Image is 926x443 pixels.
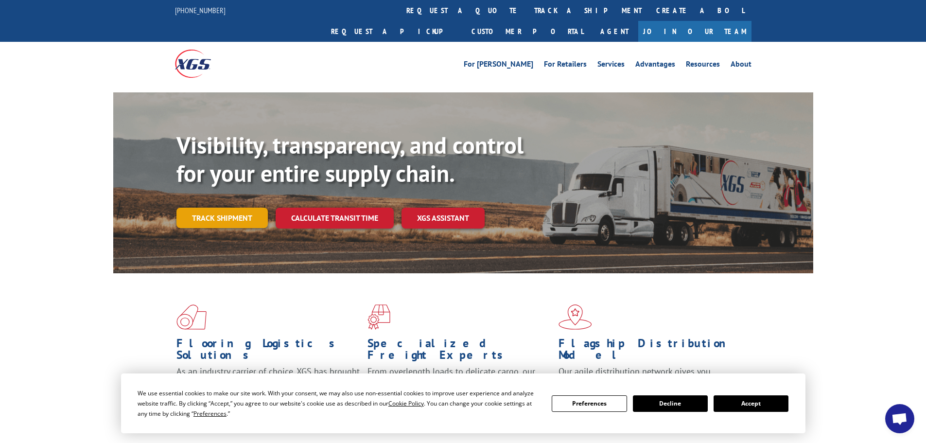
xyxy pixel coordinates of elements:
div: Cookie Consent Prompt [121,373,805,433]
a: For Retailers [544,60,587,71]
a: Resources [686,60,720,71]
a: Calculate transit time [276,208,394,229]
button: Accept [714,395,788,412]
div: Open chat [885,404,914,433]
a: Request a pickup [324,21,464,42]
a: Advantages [635,60,675,71]
span: Cookie Policy [388,399,424,408]
a: XGS ASSISTANT [402,208,485,229]
span: As an industry carrier of choice, XGS has brought innovation and dedication to flooring logistics... [176,366,360,400]
a: For [PERSON_NAME] [464,60,533,71]
a: Services [597,60,625,71]
a: About [731,60,751,71]
a: [PHONE_NUMBER] [175,5,226,15]
a: Agent [591,21,638,42]
h1: Specialized Freight Experts [367,337,551,366]
button: Decline [633,395,708,412]
div: We use essential cookies to make our site work. With your consent, we may also use non-essential ... [138,388,540,419]
h1: Flooring Logistics Solutions [176,337,360,366]
h1: Flagship Distribution Model [559,337,742,366]
span: Preferences [193,409,227,418]
img: xgs-icon-total-supply-chain-intelligence-red [176,304,207,330]
p: From overlength loads to delicate cargo, our experienced staff knows the best way to move your fr... [367,366,551,409]
a: Join Our Team [638,21,751,42]
img: xgs-icon-focused-on-flooring-red [367,304,390,330]
a: Track shipment [176,208,268,228]
b: Visibility, transparency, and control for your entire supply chain. [176,130,524,188]
span: Our agile distribution network gives you nationwide inventory management on demand. [559,366,737,389]
img: xgs-icon-flagship-distribution-model-red [559,304,592,330]
a: Customer Portal [464,21,591,42]
button: Preferences [552,395,627,412]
